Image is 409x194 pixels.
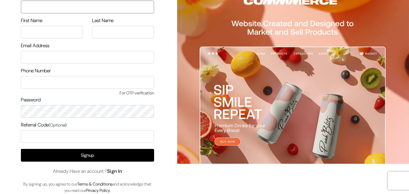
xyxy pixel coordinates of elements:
[92,17,114,24] label: Last Name
[53,168,122,175] span: Already Have an account ?
[21,42,49,49] label: Email Address
[49,122,67,128] span: (Optional)
[21,67,51,74] label: Phone Number
[21,181,154,194] p: By signing up, you agree to our and acknowledge that you read our .
[107,168,122,174] a: Sign In
[21,90,154,96] span: For OTP verification
[21,17,42,24] label: First Name
[86,188,110,193] a: Privacy Policy
[21,96,41,104] label: Password
[21,149,154,162] button: Signup
[21,121,67,129] label: Referral Code
[77,181,112,187] a: Terms & Conditions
